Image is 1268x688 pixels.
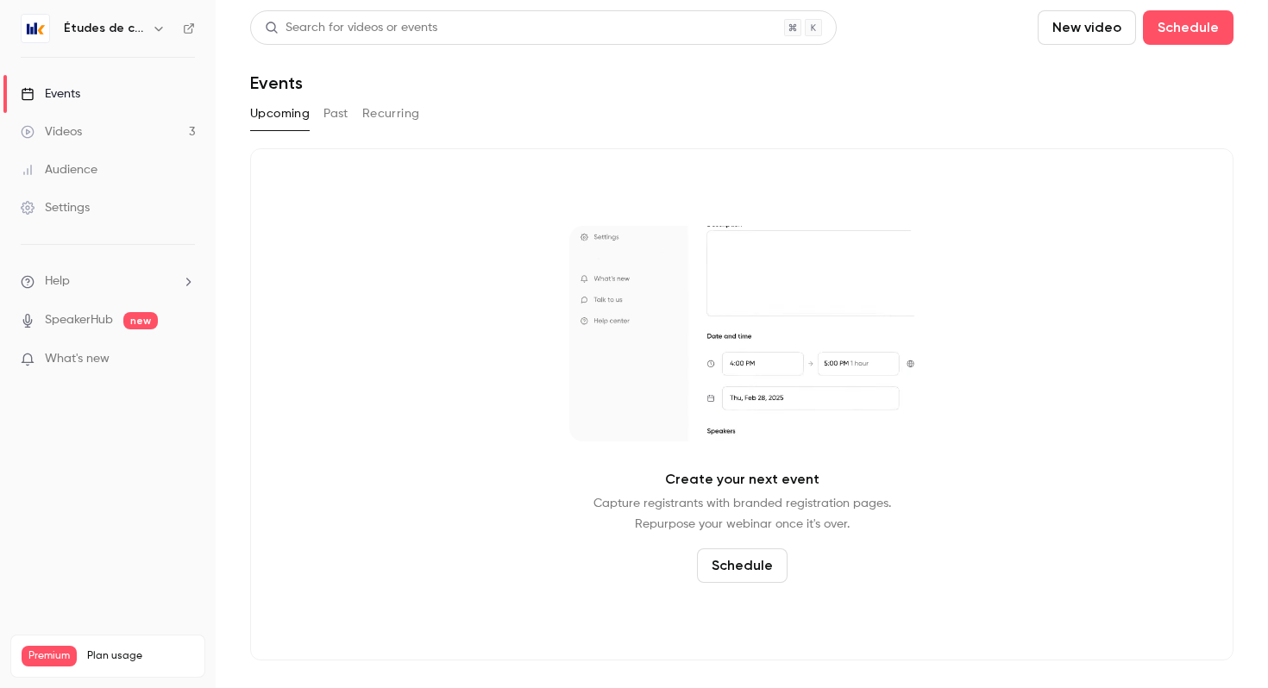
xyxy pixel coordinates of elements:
button: Schedule [1143,10,1233,45]
h1: Events [250,72,303,93]
button: Past [323,100,348,128]
div: Settings [21,199,90,216]
div: Videos [21,123,82,141]
div: Search for videos or events [265,19,437,37]
span: What's new [45,350,110,368]
p: Create your next event [665,469,819,490]
button: Upcoming [250,100,310,128]
button: Recurring [362,100,420,128]
div: Audience [21,161,97,178]
button: New video [1038,10,1136,45]
h6: Études de cas [64,20,145,37]
p: Capture registrants with branded registration pages. Repurpose your webinar once it's over. [593,493,891,535]
li: help-dropdown-opener [21,272,195,291]
span: new [123,312,158,329]
iframe: Noticeable Trigger [174,352,195,367]
a: SpeakerHub [45,311,113,329]
span: Help [45,272,70,291]
span: Plan usage [87,649,194,663]
button: Schedule [697,548,788,583]
img: Études de cas [22,15,49,42]
span: Premium [22,646,77,666]
div: Events [21,85,80,103]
